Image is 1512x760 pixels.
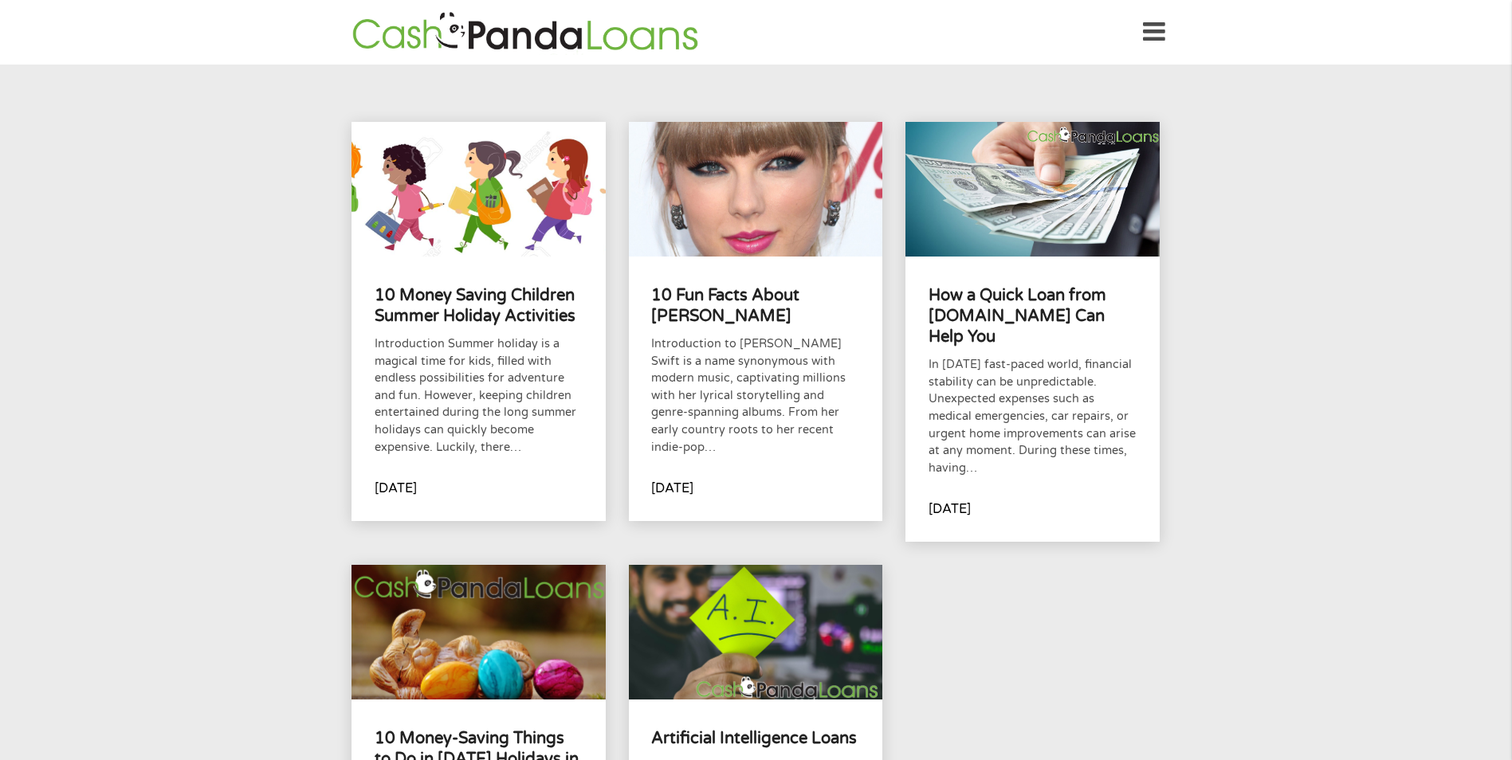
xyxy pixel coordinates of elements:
p: Introduction to [PERSON_NAME] Swift is a name synonymous with modern music, captivating millions ... [651,335,859,456]
p: [DATE] [651,479,693,498]
a: 10 Money Saving Children Summer Holiday ActivitiesIntroduction Summer holiday is a magical time f... [351,122,606,521]
p: In [DATE] fast-paced world, financial stability can be unpredictable. Unexpected expenses such as... [929,356,1137,476]
a: 10 Fun Facts About [PERSON_NAME]Introduction to [PERSON_NAME] Swift is a name synonymous with mod... [629,122,883,521]
h4: How a Quick Loan from [DOMAIN_NAME] Can Help You [929,285,1137,348]
p: [DATE] [929,499,971,519]
h4: 10 Fun Facts About [PERSON_NAME] [651,285,859,327]
h4: 10 Money Saving Children Summer Holiday Activities [375,285,583,327]
p: Introduction Summer holiday is a magical time for kids, filled with endless possibilities for adv... [375,335,583,456]
p: [DATE] [375,479,417,498]
img: GetLoanNow Logo [348,10,703,55]
h4: Artificial Intelligence Loans [651,728,859,749]
a: How a Quick Loan from [DOMAIN_NAME] Can Help YouIn [DATE] fast-paced world, financial stability c... [905,122,1160,542]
